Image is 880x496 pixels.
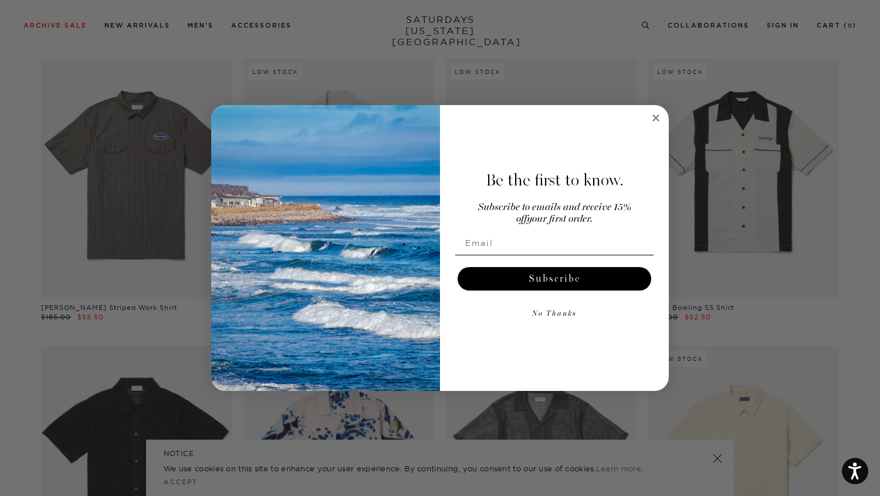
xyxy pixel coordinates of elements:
[516,214,527,224] span: off
[527,214,593,224] span: your first order.
[458,267,651,291] button: Subscribe
[486,170,624,190] span: Be the first to know.
[649,111,663,125] button: Close dialog
[455,231,654,255] input: Email
[211,105,440,392] img: 125c788d-000d-4f3e-b05a-1b92b2a23ec9.jpeg
[478,203,631,212] span: Subscribe to emails and receive 15%
[455,302,654,326] button: No Thanks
